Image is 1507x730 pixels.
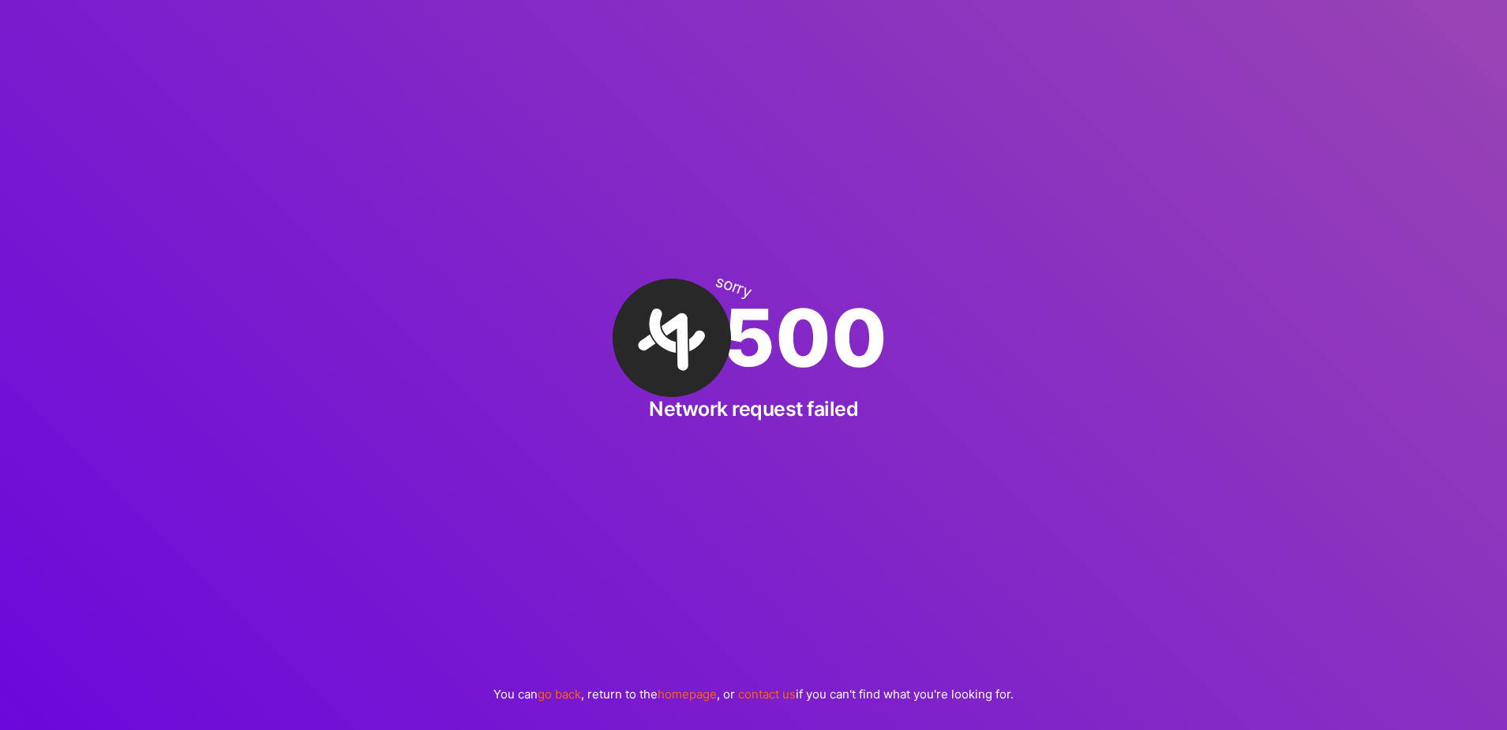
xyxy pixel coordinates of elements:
[493,686,1014,702] p: You can , return to the , or if you can't find what you're looking for.
[658,687,717,702] a: homepage
[592,258,752,417] img: A·Team
[649,397,858,421] h2: Network request failed
[620,279,887,397] div: 500
[738,687,796,702] a: contact us
[538,687,581,702] a: go back
[713,272,753,301] div: sorry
